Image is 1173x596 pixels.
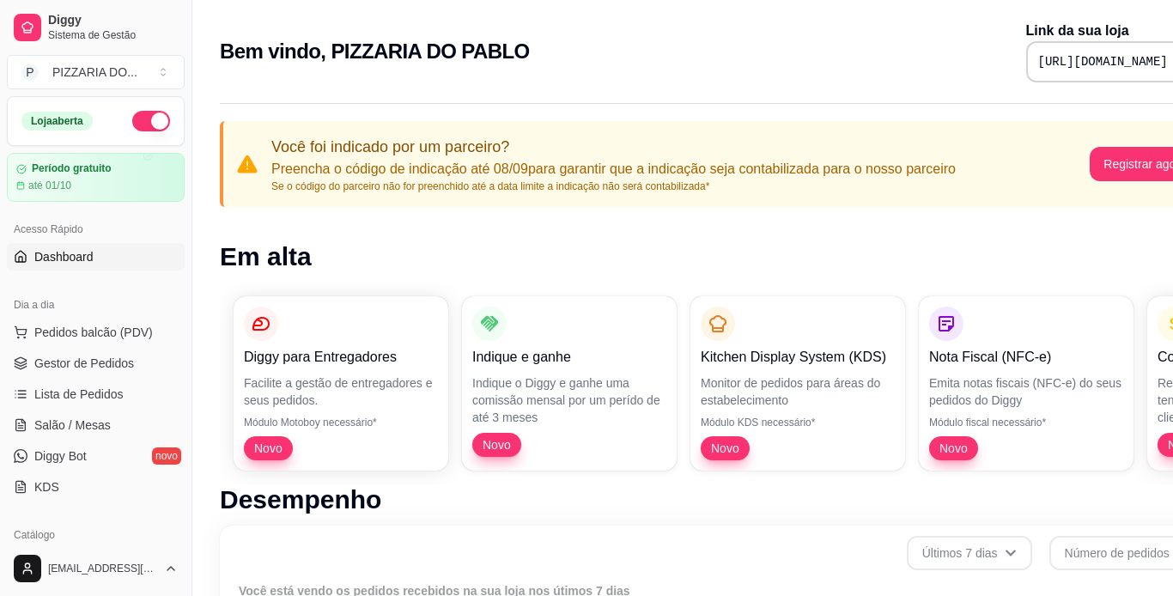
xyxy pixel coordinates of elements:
button: Pedidos balcão (PDV) [7,319,185,346]
a: Gestor de Pedidos [7,350,185,377]
button: Últimos 7 dias [907,536,1032,570]
p: Você foi indicado por um parceiro? [271,135,956,159]
span: P [21,64,39,81]
span: [EMAIL_ADDRESS][DOMAIN_NAME] [48,562,157,575]
span: Pedidos balcão (PDV) [34,324,153,341]
span: Gestor de Pedidos [34,355,134,372]
div: Dia a dia [7,291,185,319]
a: Período gratuitoaté 01/10 [7,153,185,202]
p: Kitchen Display System (KDS) [701,347,895,368]
button: Diggy para EntregadoresFacilite a gestão de entregadores e seus pedidos.Módulo Motoboy necessário... [234,296,448,471]
span: Sistema de Gestão [48,28,178,42]
span: Dashboard [34,248,94,265]
span: Novo [704,440,746,457]
a: DiggySistema de Gestão [7,7,185,48]
div: Catálogo [7,521,185,549]
a: Salão / Mesas [7,411,185,439]
div: PIZZARIA DO ... [52,64,137,81]
p: Se o código do parceiro não for preenchido até a data limite a indicação não será contabilizada* [271,179,956,193]
button: Kitchen Display System (KDS)Monitor de pedidos para áreas do estabelecimentoMódulo KDS necessário... [690,296,905,471]
span: Lista de Pedidos [34,386,124,403]
pre: [URL][DOMAIN_NAME] [1038,53,1168,70]
a: KDS [7,473,185,501]
button: Indique e ganheIndique o Diggy e ganhe uma comissão mensal por um perído de até 3 mesesNovo [462,296,677,471]
p: Módulo KDS necessário* [701,416,895,429]
a: Lista de Pedidos [7,380,185,408]
span: Novo [247,440,289,457]
p: Monitor de pedidos para áreas do estabelecimento [701,374,895,409]
a: Diggy Botnovo [7,442,185,470]
span: Salão / Mesas [34,417,111,434]
p: Indique e ganhe [472,347,666,368]
p: Facilite a gestão de entregadores e seus pedidos. [244,374,438,409]
article: Período gratuito [32,162,112,175]
span: KDS [34,478,59,496]
span: Diggy [48,13,178,28]
div: Loja aberta [21,112,93,131]
p: Emita notas fiscais (NFC-e) do seus pedidos do Diggy [929,374,1123,409]
article: até 01/10 [28,179,71,192]
button: Nota Fiscal (NFC-e)Emita notas fiscais (NFC-e) do seus pedidos do DiggyMódulo fiscal necessário*Novo [919,296,1133,471]
h2: Bem vindo, PIZZARIA DO PABLO [220,38,530,65]
a: Dashboard [7,243,185,271]
button: Alterar Status [132,111,170,131]
p: Módulo fiscal necessário* [929,416,1123,429]
span: Novo [933,440,975,457]
span: Diggy Bot [34,447,87,465]
p: Nota Fiscal (NFC-e) [929,347,1123,368]
button: [EMAIL_ADDRESS][DOMAIN_NAME] [7,548,185,589]
div: Acesso Rápido [7,216,185,243]
p: Módulo Motoboy necessário* [244,416,438,429]
button: Select a team [7,55,185,89]
p: Indique o Diggy e ganhe uma comissão mensal por um perído de até 3 meses [472,374,666,426]
p: Diggy para Entregadores [244,347,438,368]
span: Novo [476,436,518,453]
p: Preencha o código de indicação até 08/09 para garantir que a indicação seja contabilizada para o ... [271,159,956,179]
